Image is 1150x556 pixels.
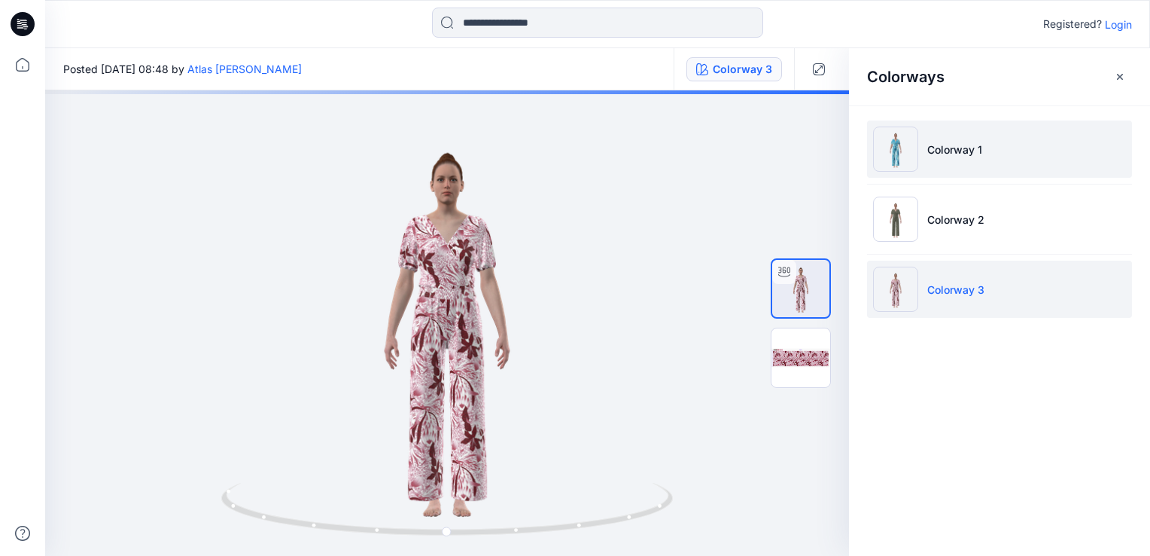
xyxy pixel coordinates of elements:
img: turntable-26-09-2025-06:52:38 [772,260,829,317]
p: Colorway 2 [927,212,984,228]
img: Colorway 2 [873,197,918,242]
img: Colorway 1 [873,127,918,172]
img: Colorway 3 [873,267,918,312]
button: Colorway 3 [686,57,782,81]
p: Login [1105,17,1132,32]
img: RP2652 LEO FLOWER [771,328,830,387]
h2: Colorways [867,68,945,86]
div: Colorway 3 [713,61,772,78]
p: Registered? [1043,15,1102,33]
p: Colorway 3 [927,282,984,298]
a: Atlas [PERSON_NAME] [187,63,302,75]
p: Colorway 1 [927,142,982,157]
span: Posted [DATE] 08:48 by [63,61,302,77]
